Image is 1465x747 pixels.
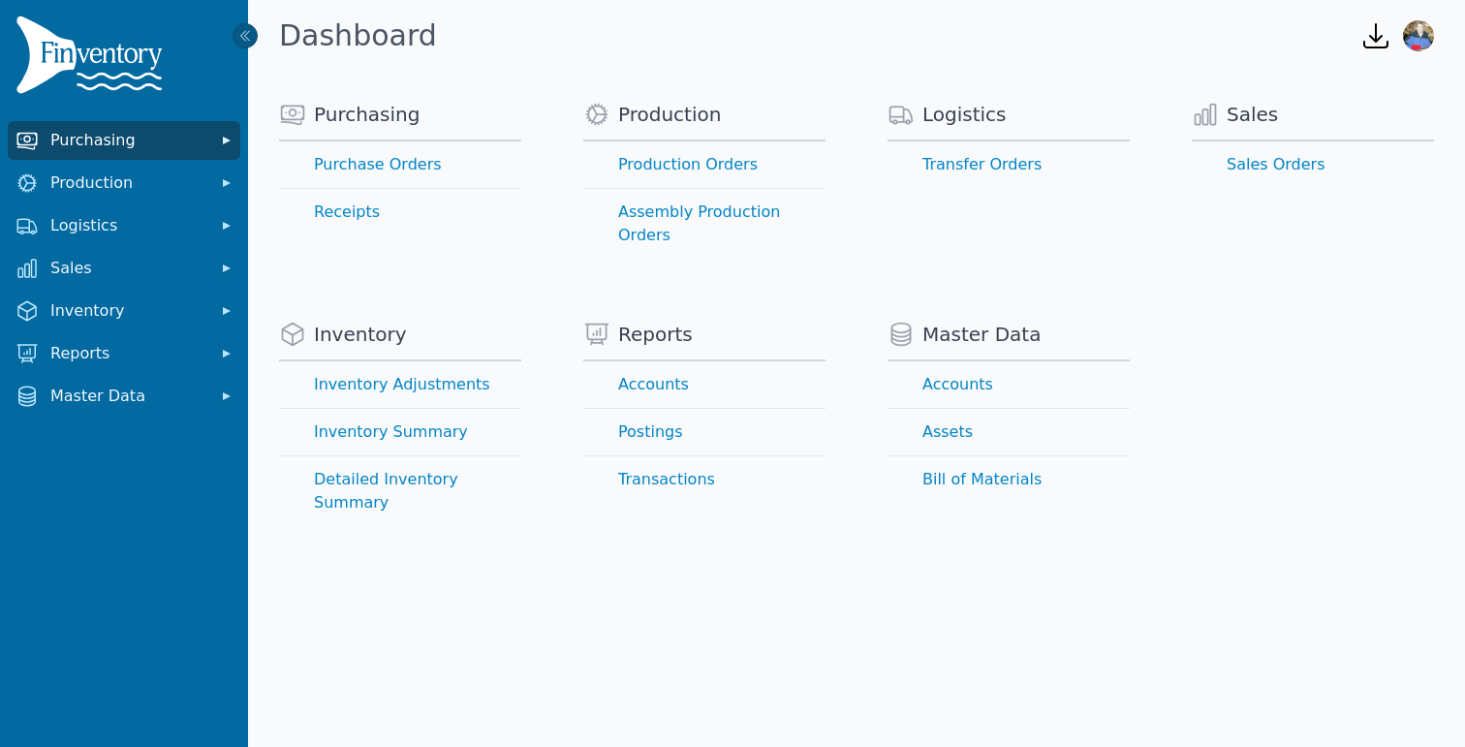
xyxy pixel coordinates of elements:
[279,456,521,526] a: Detailed Inventory Summary
[1192,141,1434,188] a: Sales Orders
[279,18,437,53] h1: Dashboard
[583,409,826,455] a: Postings
[50,214,205,237] span: Logistics
[50,299,205,323] span: Inventory
[8,206,240,245] button: Logistics
[888,456,1130,503] a: Bill of Materials
[583,456,826,503] a: Transactions
[50,171,205,195] span: Production
[583,189,826,259] a: Assembly Production Orders
[279,361,521,408] a: Inventory Adjustments
[888,409,1130,455] a: Assets
[314,101,420,128] span: Purchasing
[279,141,521,188] a: Purchase Orders
[50,257,205,280] span: Sales
[8,292,240,330] button: Inventory
[50,385,205,408] span: Master Data
[888,361,1130,408] a: Accounts
[8,121,240,160] button: Purchasing
[50,129,205,152] span: Purchasing
[8,377,240,416] button: Master Data
[279,189,521,235] a: Receipts
[583,361,826,408] a: Accounts
[922,321,1041,348] span: Master Data
[1403,20,1434,51] img: Jennifer Keith
[8,249,240,288] button: Sales
[279,409,521,455] a: Inventory Summary
[618,101,721,128] span: Production
[50,342,205,365] span: Reports
[8,164,240,202] button: Production
[583,141,826,188] a: Production Orders
[1227,101,1278,128] span: Sales
[8,334,240,373] button: Reports
[888,141,1130,188] a: Transfer Orders
[922,101,1007,128] span: Logistics
[16,16,171,102] img: Finventory
[618,321,693,348] span: Reports
[314,321,407,348] span: Inventory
